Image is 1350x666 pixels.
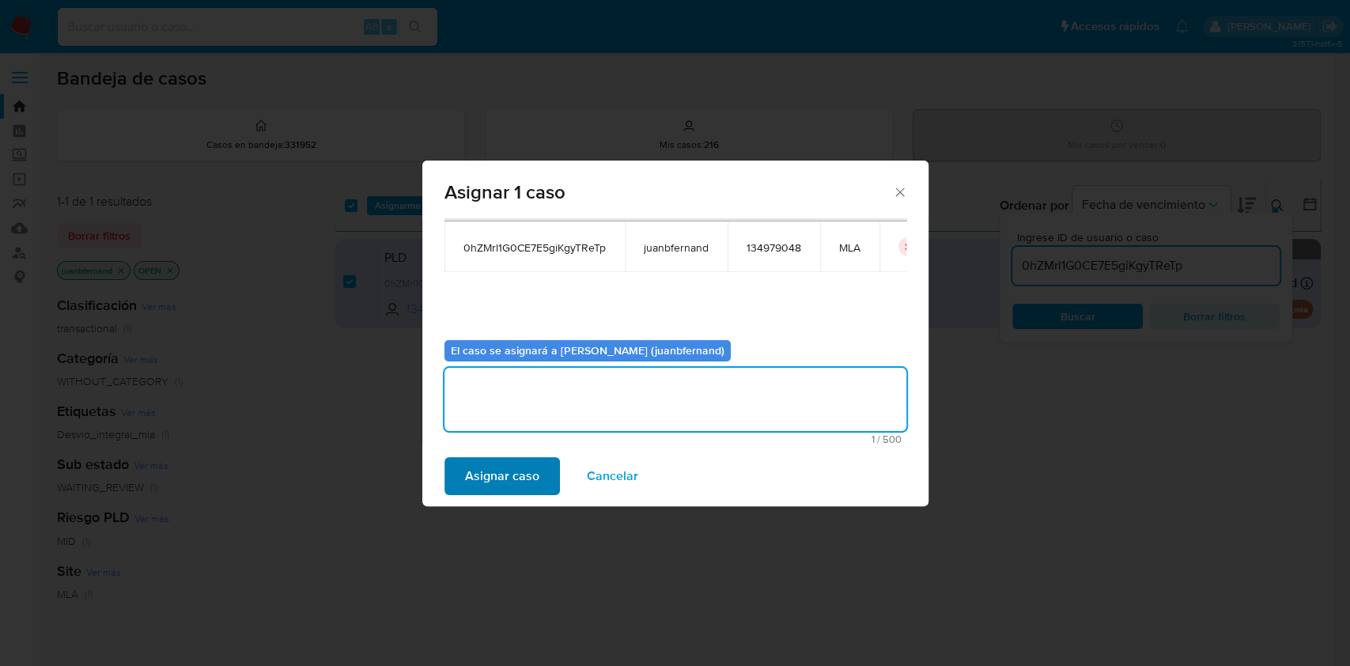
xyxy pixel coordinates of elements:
span: 0hZMrl1G0CE7E5giKgyTReTp [463,240,606,255]
span: Cancelar [587,459,638,494]
b: El caso se asignará a [PERSON_NAME] (juanbfernand) [451,342,724,358]
button: Cerrar ventana [892,184,906,199]
span: Máximo 500 caracteres [449,434,902,445]
button: Cancelar [566,457,659,495]
button: icon-button [898,237,917,256]
div: assign-modal [422,161,928,506]
span: juanbfernand [644,240,709,255]
button: Asignar caso [444,457,560,495]
span: Asignar caso [465,459,539,494]
span: 134979048 [747,240,801,255]
span: Asignar 1 caso [444,183,893,202]
span: MLA [839,240,860,255]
